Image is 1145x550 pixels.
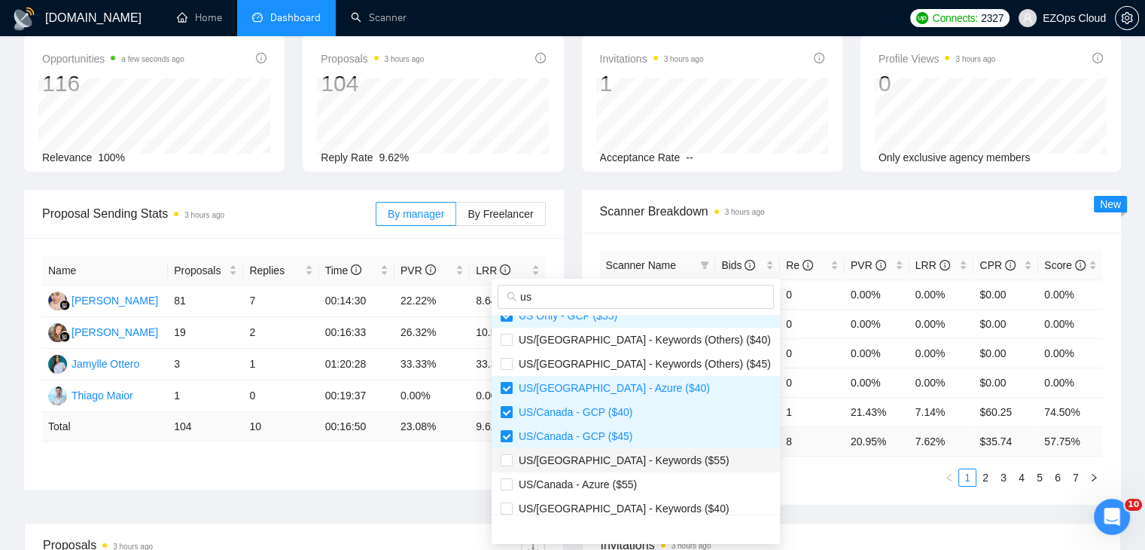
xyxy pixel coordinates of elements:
span: left [945,473,954,482]
td: 0 [780,368,845,397]
li: 4 [1013,469,1031,487]
span: Proposals [321,50,424,68]
span: user [1022,13,1033,23]
td: 74.50% [1038,397,1103,426]
span: Re [786,259,813,271]
span: 10 [1125,499,1142,511]
span: -- [686,151,693,163]
time: 3 hours ago [184,211,224,219]
a: 7 [1067,469,1084,486]
span: US/[GEOGRAPHIC_DATA] - Keywords ($40) [513,503,729,515]
td: 9.62 % [470,412,545,442]
li: Next Page [1085,469,1103,487]
span: Bids [721,259,755,271]
th: Replies [243,256,318,286]
div: 116 [42,69,184,98]
td: 2 [243,317,318,349]
td: 0 [780,338,845,368]
button: setting [1115,6,1139,30]
div: [PERSON_NAME] [72,292,158,309]
span: Dashboard [270,11,321,24]
td: 21.43% [845,397,909,426]
span: Proposals [174,262,226,279]
iframe: Intercom live chat [1094,499,1130,535]
span: PVR [400,264,436,277]
span: info-circle [1005,260,1016,270]
a: NK[PERSON_NAME] [48,325,158,338]
a: 5 [1031,469,1048,486]
td: 7.14% [909,397,974,426]
td: 10.53% [470,317,545,349]
td: 00:16:33 [319,317,394,349]
span: Score [1044,259,1085,271]
td: 0.00% [1038,309,1103,338]
td: 0.00% [470,380,545,412]
span: Connects: [933,10,978,26]
td: 0.00% [394,380,470,412]
span: Profile Views [879,50,996,68]
span: 9.62% [379,151,410,163]
td: 0 [243,380,318,412]
a: 4 [1013,469,1030,486]
td: 0.00% [845,280,909,309]
div: Thiago Maior [72,387,133,404]
td: 0.00% [845,368,909,397]
div: 104 [321,69,424,98]
time: 3 hours ago [385,55,425,63]
span: By Freelancer [467,208,533,220]
span: info-circle [1092,53,1103,63]
td: 00:16:50 [319,412,394,442]
span: info-circle [814,53,824,63]
span: Opportunities [42,50,184,68]
span: LRR [476,264,510,277]
td: 22.22% [394,286,470,317]
span: PVR [851,259,886,271]
li: 1 [958,469,976,487]
img: gigradar-bm.png [59,332,70,342]
span: US/Canada - GCP ($45) [513,430,632,442]
button: left [940,469,958,487]
span: US/Canada - Azure ($55) [513,478,637,490]
a: setting [1115,12,1139,24]
span: Scanner Name [606,259,676,271]
td: 0.00% [1038,280,1103,309]
span: dashboard [252,12,263,23]
span: filter [697,254,712,277]
img: NK [48,323,67,342]
td: 00:19:37 [319,380,394,412]
time: a few seconds ago [121,55,184,63]
span: info-circle [1075,260,1086,270]
td: 20.95 % [845,426,909,456]
td: 33.33% [470,349,545,380]
span: info-circle [425,264,436,275]
div: [PERSON_NAME] [72,324,158,341]
div: 0 [879,69,996,98]
a: TMThiago Maior [48,389,133,401]
td: 0.00% [845,309,909,338]
span: US Only - GCP ($55) [513,310,617,322]
span: info-circle [802,260,813,270]
span: US/[GEOGRAPHIC_DATA] - Keywords (Others) ($45) [513,358,771,370]
span: right [1089,473,1098,482]
td: 104 [168,412,243,442]
a: 3 [995,469,1012,486]
a: 2 [977,469,994,486]
img: AJ [48,292,67,310]
span: info-circle [500,264,510,275]
a: 6 [1049,469,1066,486]
img: upwork-logo.png [916,12,928,24]
button: right [1085,469,1103,487]
td: 00:14:30 [319,286,394,317]
td: 1 [168,380,243,412]
td: 0.00% [909,368,974,397]
span: US/[GEOGRAPHIC_DATA] - Keywords ($55) [513,454,729,466]
a: JOJamylle Ottero [48,357,139,369]
span: 100% [98,151,125,163]
span: info-circle [351,264,361,275]
td: $0.00 [973,338,1038,368]
td: 8 [780,426,845,456]
td: 0.00% [1038,368,1103,397]
li: 6 [1049,469,1067,487]
span: info-circle [256,53,266,63]
span: filter [700,261,709,270]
